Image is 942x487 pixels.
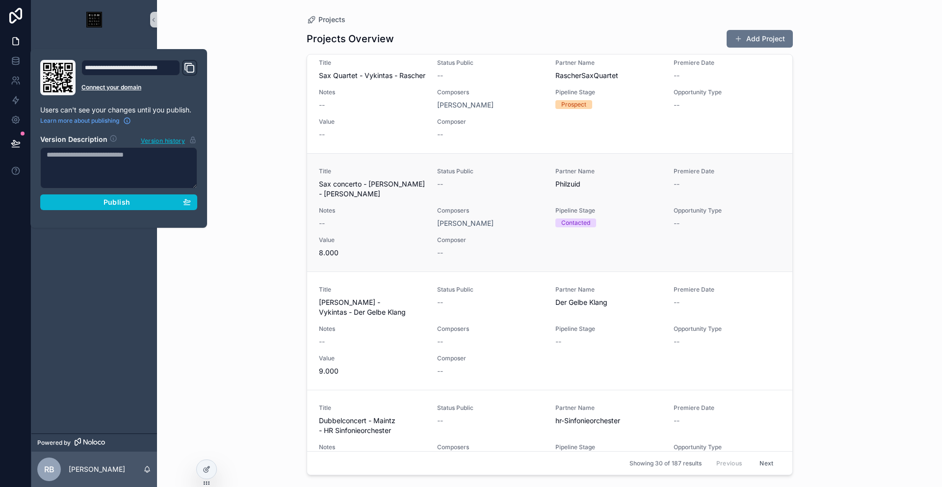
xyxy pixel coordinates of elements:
[555,325,662,333] span: Pipeline Stage
[555,59,662,67] span: Partner Name
[437,100,494,110] a: [PERSON_NAME]
[319,236,425,244] span: Value
[437,88,544,96] span: Composers
[437,366,443,376] span: --
[319,218,325,228] span: --
[555,179,662,189] span: Philzuid
[141,135,185,145] span: Version history
[437,167,544,175] span: Status Public
[31,39,157,116] div: scrollable content
[674,218,680,228] span: --
[319,88,425,96] span: Notes
[319,207,425,215] span: Notes
[319,404,425,412] span: Title
[319,59,425,67] span: Title
[437,354,544,362] span: Composer
[319,100,325,110] span: --
[727,30,793,48] button: Add Project
[674,100,680,110] span: --
[319,366,425,376] span: 9.000
[674,59,780,67] span: Premiere Date
[674,325,780,333] span: Opportunity Type
[307,271,792,390] a: Title[PERSON_NAME] - Vykintas - Der Gelbe KlangStatus Public--Partner NameDer Gelbe KlangPremiere...
[319,118,425,126] span: Value
[674,416,680,426] span: --
[31,433,157,452] a: Powered by
[555,71,662,81] span: RascherSaxQuartet
[86,12,102,27] img: App logo
[674,167,780,175] span: Premiere Date
[437,218,494,228] a: [PERSON_NAME]
[674,88,780,96] span: Opportunity Type
[40,117,131,125] a: Learn more about publishing
[319,130,325,139] span: --
[37,439,71,447] span: Powered by
[555,404,662,412] span: Partner Name
[555,337,561,347] span: --
[437,118,544,126] span: Composer
[319,443,425,451] span: Notes
[674,179,680,189] span: --
[307,15,345,25] a: Projects
[674,71,680,81] span: --
[753,456,780,471] button: Next
[319,179,425,199] span: Sax concerto - [PERSON_NAME] - [PERSON_NAME]
[674,286,780,294] span: Premiere Date
[319,416,425,435] span: Dubbelconcert - Maintz - HR Sinfonieorchester
[555,207,662,215] span: Pipeline Stage
[307,45,792,153] a: TitleSax Quartet - Vykintas - RascherStatus Public--Partner NameRascherSaxQuartetPremiere Date--N...
[81,60,197,95] div: Domain and Custom Link
[437,236,544,244] span: Composer
[437,179,443,189] span: --
[37,46,151,64] a: App Setup
[318,15,345,25] span: Projects
[555,286,662,294] span: Partner Name
[437,59,544,67] span: Status Public
[561,218,590,227] div: Contacted
[674,443,780,451] span: Opportunity Type
[319,337,325,347] span: --
[561,100,586,109] div: Prospect
[437,298,443,307] span: --
[319,354,425,362] span: Value
[40,194,197,210] button: Publish
[69,464,125,474] p: [PERSON_NAME]
[437,443,544,451] span: Composers
[555,88,662,96] span: Pipeline Stage
[40,105,197,115] p: Users can't see your changes until you publish.
[674,207,780,215] span: Opportunity Type
[307,153,792,271] a: TitleSax concerto - [PERSON_NAME] - [PERSON_NAME]Status Public--Partner NamePhilzuidPremiere Date...
[81,83,197,91] a: Connect your domain
[437,130,443,139] span: --
[674,298,680,307] span: --
[674,337,680,347] span: --
[319,248,425,258] span: 8.000
[437,416,443,426] span: --
[555,443,662,451] span: Pipeline Stage
[437,337,443,347] span: --
[40,117,119,125] span: Learn more about publishing
[437,71,443,81] span: --
[319,71,425,81] span: Sax Quartet - Vykintas - Rascher
[319,298,425,317] span: [PERSON_NAME] - Vykintas - Der Gelbe Klang
[437,325,544,333] span: Composers
[437,248,443,258] span: --
[437,286,544,294] span: Status Public
[140,135,197,145] button: Version history
[437,404,544,412] span: Status Public
[555,416,662,426] span: hr-Sinfonieorchester
[104,198,130,207] span: Publish
[319,325,425,333] span: Notes
[307,32,394,46] h1: Projects Overview
[629,460,702,467] span: Showing 30 of 187 results
[437,207,544,215] span: Composers
[44,463,54,475] span: RB
[555,167,662,175] span: Partner Name
[40,135,107,145] h2: Version Description
[319,167,425,175] span: Title
[319,286,425,294] span: Title
[555,298,662,307] span: Der Gelbe Klang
